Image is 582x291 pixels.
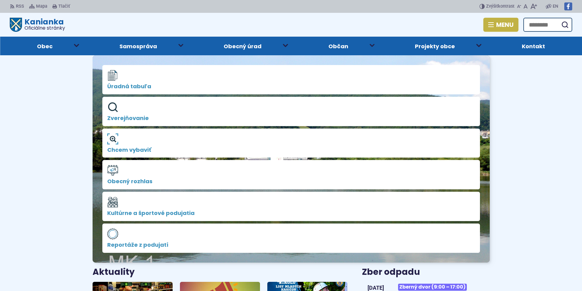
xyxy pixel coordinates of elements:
a: Kontakt [495,37,573,55]
h1: Kanianka [22,18,65,31]
span: Zvýšiť [486,4,498,9]
span: Oficiálne stránky [24,26,65,31]
span: Obecný rozhlas [107,178,475,184]
a: Obecný rozhlas [102,160,480,189]
span: Kontakt [522,37,545,55]
a: Občan [301,37,376,55]
a: Chcem vybaviť [102,129,480,158]
button: Otvoriť podmenu pre [174,39,188,51]
a: Logo Kanianka, prejsť na domovskú stránku. [10,18,65,32]
span: [DATE] [368,285,384,291]
button: Otvoriť podmenu pre [365,39,379,51]
h3: Zber odpadu [362,267,489,277]
a: EN [551,3,559,10]
span: RSS [16,3,24,10]
button: Otvoriť podmenu pre [70,39,84,51]
button: Otvoriť podmenu pre [279,39,293,51]
span: Mapa [36,3,47,10]
a: Obecný úrad [196,37,289,55]
a: Projekty obce [388,37,482,55]
span: Tlačiť [58,4,70,9]
span: Obecný úrad [224,37,262,55]
span: Úradná tabuľa [107,83,475,89]
button: Menu [483,18,518,32]
span: Reportáže z podujatí [107,242,475,248]
span: kontrast [486,4,514,9]
img: Prejsť na Facebook stránku [564,2,572,10]
span: Zberný dvor (9:00 – 17:00) [398,284,467,291]
span: Projekty obce [415,37,455,55]
a: Zverejňovanie [102,97,480,126]
span: Zverejňovanie [107,115,475,121]
a: Obec [10,37,80,55]
span: Samospráva [119,37,157,55]
img: Prejsť na domovskú stránku [10,18,22,32]
a: Samospráva [92,37,185,55]
h3: Aktuality [93,267,135,277]
button: Otvoriť podmenu pre [472,39,486,51]
span: Menu [496,22,514,27]
span: EN [553,3,558,10]
a: Reportáže z podujatí [102,224,480,253]
span: Chcem vybaviť [107,147,475,153]
a: Kultúrne a športové podujatia [102,192,480,221]
a: Úradná tabuľa [102,65,480,94]
span: Kultúrne a športové podujatia [107,210,475,216]
span: Obec [37,37,53,55]
span: Občan [328,37,348,55]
